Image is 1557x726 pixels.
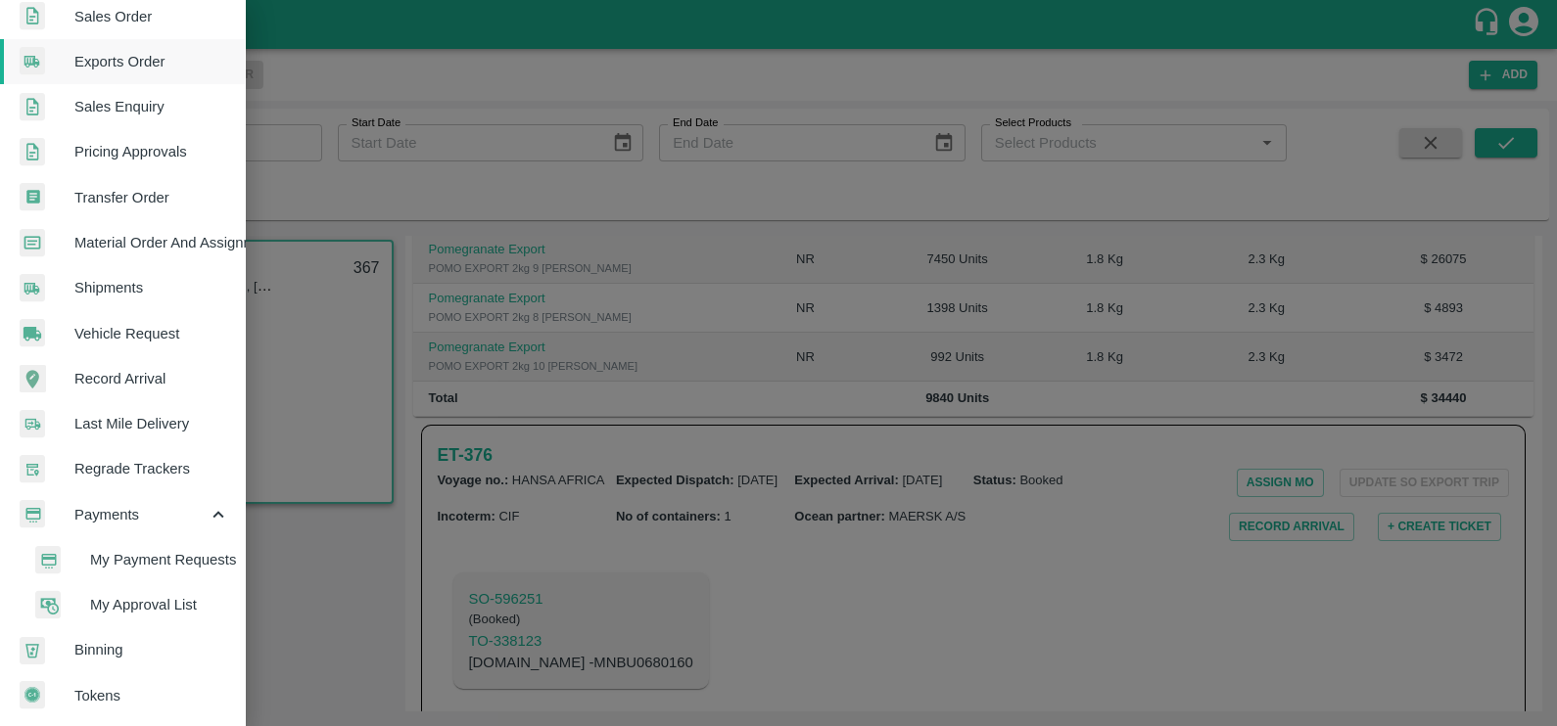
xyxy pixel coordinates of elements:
[74,187,229,208] span: Transfer Order
[74,639,229,660] span: Binning
[16,582,245,627] a: approvalMy Approval List
[74,96,229,117] span: Sales Enquiry
[35,590,61,619] img: approval
[35,546,61,574] img: payment
[74,368,229,389] span: Record Arrival
[20,500,45,528] img: payment
[16,537,245,582] a: paymentMy Payment Requests
[20,410,45,438] img: delivery
[20,637,45,664] img: bin
[20,47,45,75] img: shipments
[20,138,45,166] img: sales
[20,455,45,483] img: whTracker
[90,549,229,570] span: My Payment Requests
[20,183,45,211] img: whTransfer
[20,274,45,302] img: shipments
[74,685,229,706] span: Tokens
[74,6,229,27] span: Sales Order
[74,413,229,434] span: Last Mile Delivery
[20,2,45,30] img: sales
[74,458,229,479] span: Regrade Trackers
[20,93,45,121] img: sales
[20,319,45,347] img: vehicle
[74,51,229,72] span: Exports Order
[74,323,229,344] span: Vehicle Request
[74,232,229,253] span: Material Order And Assignment
[74,141,229,162] span: Pricing Approvals
[74,277,229,298] span: Shipments
[20,681,45,709] img: tokens
[20,229,45,257] img: centralMaterial
[90,594,229,615] span: My Approval List
[74,504,208,525] span: Payments
[20,365,46,392] img: recordArrival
